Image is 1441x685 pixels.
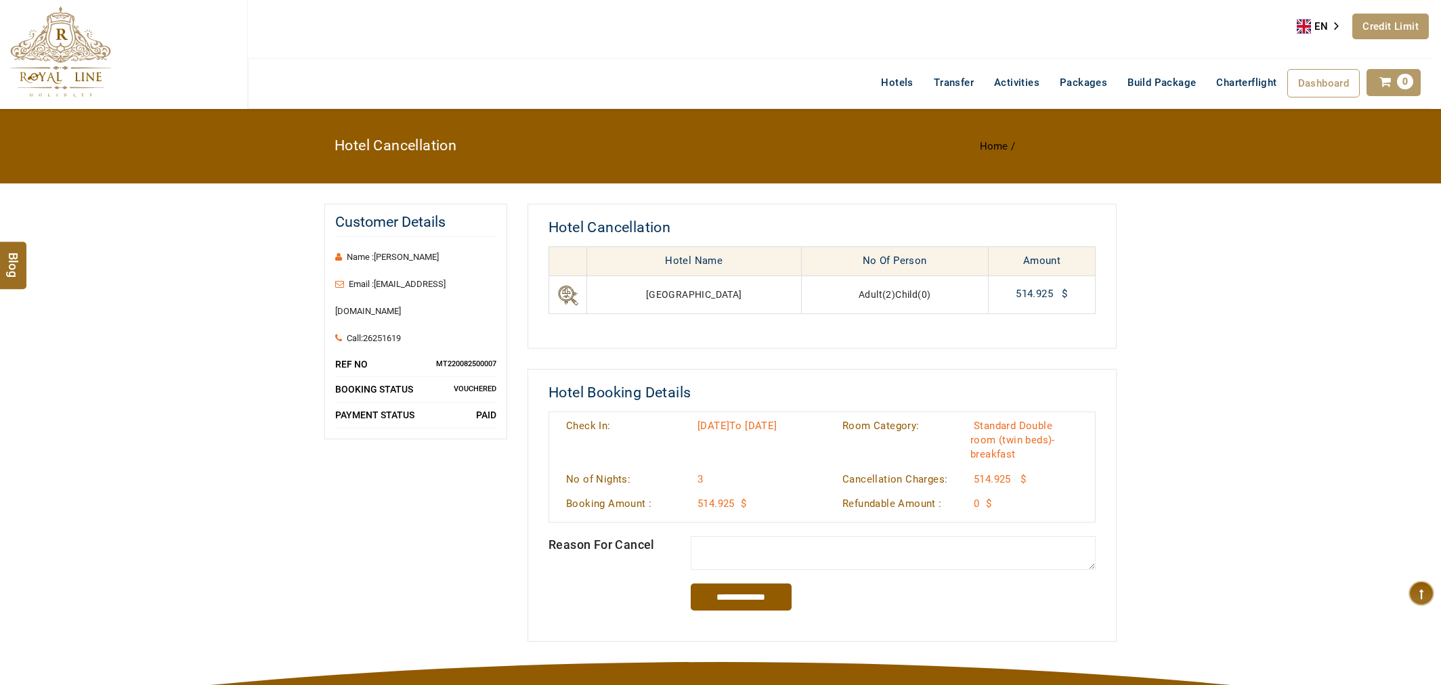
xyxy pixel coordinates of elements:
[335,279,446,316] span: Email :
[342,333,401,343] span: Call:
[970,473,1011,485] span: 514.925
[1298,77,1350,89] span: Dashboard
[980,140,1011,152] a: Home
[1018,140,1103,152] li: Hotel Cancellation
[549,218,1096,236] h2: Hotel Cancellation
[1367,69,1421,96] a: 0
[801,275,988,313] td: ( ) ( )
[984,69,1050,96] a: Activities
[335,352,368,377] small: Ref No
[587,247,802,275] th: Hotel Name
[859,289,882,300] span: Adult
[1017,473,1026,485] span: $
[871,69,923,96] a: Hotels
[538,536,681,554] div: Reason For Cancel
[646,289,742,300] span: [GEOGRAPHIC_DATA]
[476,403,496,428] span: PAID
[1397,74,1413,89] span: 0
[556,497,684,511] div: Booking Amount :
[741,420,777,432] span: [DATE]
[335,377,413,402] small: Booking Status
[832,472,960,487] div: Cancellation Charges:
[1050,69,1117,96] a: Packages
[556,472,684,487] div: No of Nights:
[832,419,960,433] div: Room Category:
[988,247,1095,275] th: Amount
[895,289,918,300] span: Child
[1206,69,1287,96] a: Charterflight
[335,215,496,237] h2: Customer Details
[922,289,927,300] span: 0
[454,384,496,393] span: Vouchered
[374,252,439,262] span: [PERSON_NAME]
[1297,16,1348,37] div: Language
[694,498,735,510] span: 514.925
[832,497,960,511] div: Refundable Amount :
[970,498,979,510] span: 0
[342,252,439,262] span: Name :
[436,359,496,368] span: MT220082500007
[694,420,729,432] span: [DATE]
[5,252,22,263] span: Blog
[556,419,684,433] div: Check In:
[549,383,1096,401] h2: Hotel Booking Details
[1117,69,1206,96] a: Build Package
[924,69,984,96] a: Transfer
[684,419,812,433] div: To
[970,420,1055,461] span: Standard Double room (twin beds)-breakfast
[363,333,401,343] span: 26251619
[694,473,703,485] span: 3
[801,247,988,275] th: No Of Person
[335,279,446,316] span: [EMAIL_ADDRESS][DOMAIN_NAME]
[335,403,414,428] small: Payment Status
[737,498,746,510] span: $
[1062,288,1067,300] span: $
[1297,16,1348,37] aside: Language selected: English
[335,136,456,154] h2: Hotel Cancellation
[983,498,991,510] span: $
[1216,76,1276,89] span: Charterflight
[886,289,891,300] span: 2
[1016,288,1053,300] span: 514.925
[1352,14,1429,39] a: Credit Limit
[10,6,111,97] img: The Royal Line Holidays
[1297,16,1348,37] a: EN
